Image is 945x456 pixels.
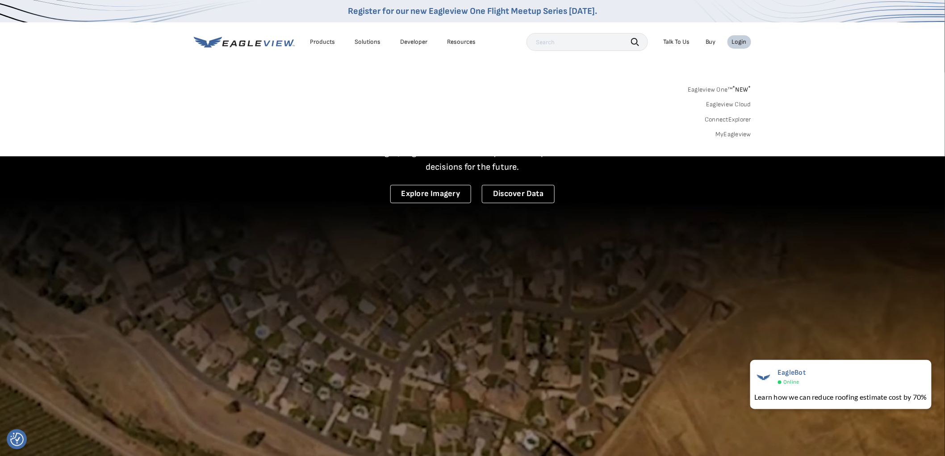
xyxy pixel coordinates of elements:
[755,392,927,402] div: Learn how we can reduce roofing estimate cost by 70%
[705,116,751,124] a: ConnectExplorer
[10,433,24,446] button: Consent Preferences
[706,100,751,109] a: Eagleview Cloud
[732,38,747,46] div: Login
[778,368,806,377] span: EagleBot
[663,38,690,46] div: Talk To Us
[348,6,597,17] a: Register for our new Eagleview One Flight Meetup Series [DATE].
[355,38,381,46] div: Solutions
[527,33,648,51] input: Search
[310,38,335,46] div: Products
[784,379,799,385] span: Online
[733,86,751,93] span: NEW
[706,38,716,46] a: Buy
[447,38,476,46] div: Resources
[400,38,427,46] a: Developer
[755,368,773,386] img: EagleBot
[10,433,24,446] img: Revisit consent button
[390,185,472,203] a: Explore Imagery
[688,83,751,93] a: Eagleview One™*NEW*
[715,130,751,138] a: MyEagleview
[482,185,555,203] a: Discover Data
